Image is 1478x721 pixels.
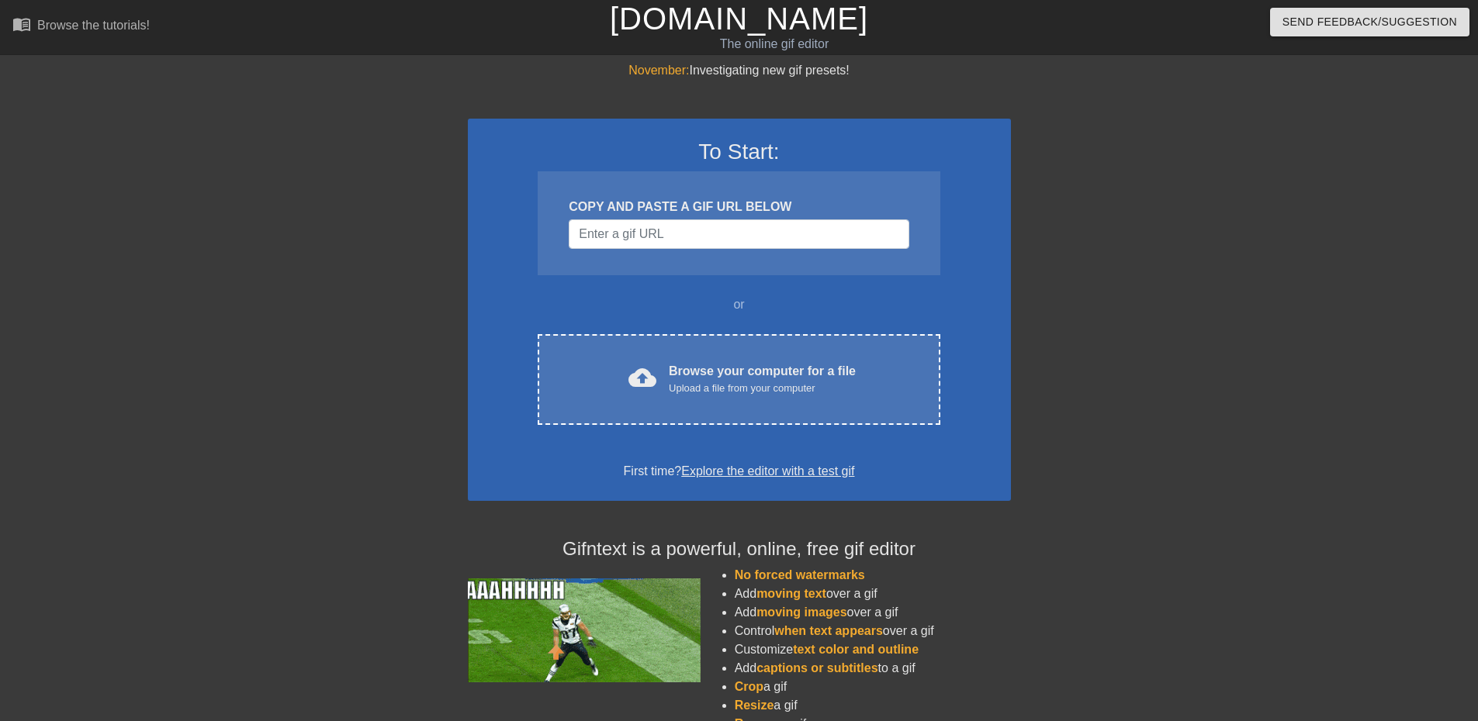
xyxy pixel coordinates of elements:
[500,35,1048,53] div: The online gif editor
[735,678,1011,696] li: a gif
[628,364,656,392] span: cloud_upload
[756,661,877,674] span: captions or subtitles
[1282,12,1457,32] span: Send Feedback/Suggestion
[37,19,150,32] div: Browse the tutorials!
[735,603,1011,622] li: Add over a gif
[468,538,1011,561] h4: Gifntext is a powerful, online, free gif editor
[12,15,31,33] span: menu_book
[793,643,919,656] span: text color and outline
[610,2,868,36] a: [DOMAIN_NAME]
[508,295,971,314] div: or
[774,624,883,637] span: when text appears
[735,659,1011,678] li: Add to a gif
[669,362,856,396] div: Browse your computer for a file
[735,585,1011,603] li: Add over a gif
[756,587,826,600] span: moving text
[735,699,774,712] span: Resize
[735,640,1011,659] li: Customize
[569,198,909,216] div: COPY AND PASTE A GIF URL BELOW
[569,219,909,249] input: Username
[735,622,1011,640] li: Control over a gif
[488,139,991,165] h3: To Start:
[468,61,1011,80] div: Investigating new gif presets!
[756,605,846,619] span: moving images
[1270,8,1469,36] button: Send Feedback/Suggestion
[735,696,1011,715] li: a gif
[12,15,150,39] a: Browse the tutorials!
[468,578,701,682] img: football_small.gif
[681,464,854,478] a: Explore the editor with a test gif
[735,680,763,693] span: Crop
[628,64,689,77] span: November:
[669,381,856,396] div: Upload a file from your computer
[488,462,991,481] div: First time?
[735,568,865,581] span: No forced watermarks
